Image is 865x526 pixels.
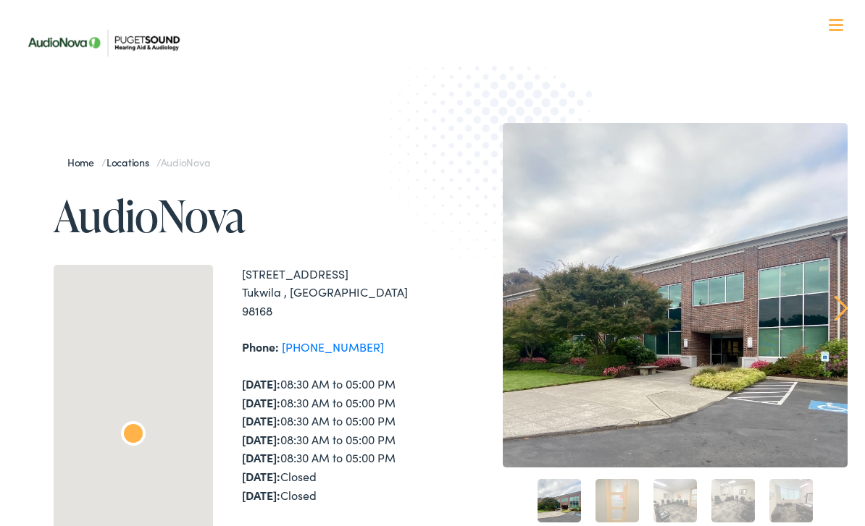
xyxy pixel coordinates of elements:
div: 08:30 AM to 05:00 PM 08:30 AM to 05:00 PM 08:30 AM to 05:00 PM 08:30 AM to 05:00 PM 08:30 AM to 0... [242,375,432,504]
a: Next [835,295,848,321]
strong: [DATE]: [242,449,280,465]
a: 5 [769,479,813,522]
strong: [DATE]: [242,431,280,447]
a: [PHONE_NUMBER] [282,339,384,355]
a: 1 [538,479,581,522]
a: 4 [711,479,755,522]
strong: [DATE]: [242,376,280,391]
h1: AudioNova [54,192,432,239]
strong: Phone: [242,339,279,355]
span: AudioNova [161,155,210,169]
a: Locations [106,155,156,169]
div: AudioNova [110,412,156,459]
strong: [DATE]: [242,394,280,410]
a: Home [67,155,101,169]
strong: [DATE]: [242,412,280,428]
a: 2 [596,479,639,522]
strong: [DATE]: [242,468,280,484]
span: / / [67,155,210,169]
div: [STREET_ADDRESS] Tukwila , [GEOGRAPHIC_DATA] 98168 [242,265,432,321]
strong: [DATE]: [242,487,280,503]
a: 3 [653,479,697,522]
a: What We Offer [28,58,848,103]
